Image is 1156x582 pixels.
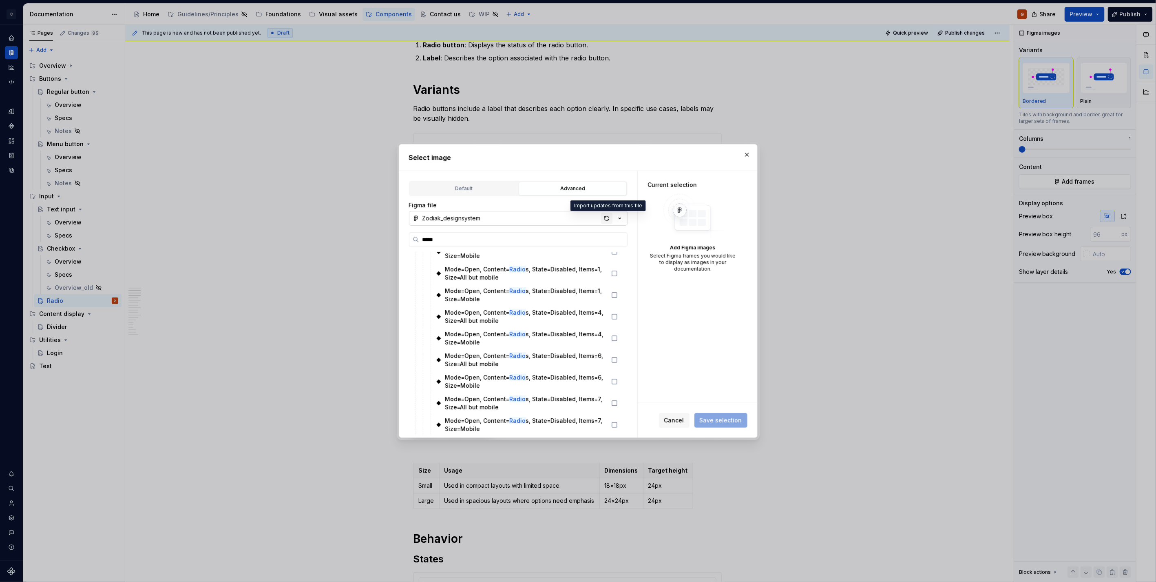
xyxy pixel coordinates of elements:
span: Cancel [664,416,684,424]
div: Mode=Open, Content= s, State=Disabled, Items=7, Size=Mobile [445,417,608,433]
mark: Radio [510,287,526,294]
div: Add Figma images [648,244,738,251]
div: Zodiak_designsystem [422,214,481,222]
div: Advanced [522,184,624,193]
div: Mode=Open, Content= s, State=Disabled, Items=1, Size=Mobile [445,287,608,303]
div: Default [413,184,515,193]
mark: Radio [510,417,526,424]
label: Figma file [409,201,437,209]
div: Mode=Open, Content= s, State=Disabled, Items=6, Size=Mobile [445,373,608,390]
h2: Select image [409,153,747,162]
mark: Radio [510,331,526,338]
button: Cancel [659,413,690,428]
div: Mode=Open, Content= s, State=Disabled, Items=1, Size=All but mobile [445,265,608,282]
div: Import updates from this file [570,200,646,211]
div: Mode=Open, Content= s, State=Disabled, Items=6, Size=All but mobile [445,352,608,368]
button: Zodiak_designsystem [409,211,628,226]
mark: Radio [510,395,526,402]
div: Mode=Open, Content= s, State=Disabled, Items=7, Size=All but mobile [445,395,608,411]
mark: Radio [510,309,526,316]
div: Mode=Open, Content= s, State=Disabled, Items=2, Size=Mobile [445,244,608,260]
mark: Radio [510,352,526,359]
mark: Radio [510,266,526,273]
div: Current selection [648,181,738,189]
div: Select Figma frames you would like to display as images in your documentation. [648,253,738,272]
mark: Radio [510,374,526,381]
div: Mode=Open, Content= s, State=Disabled, Items=4, Size=All but mobile [445,309,608,325]
div: Mode=Open, Content= s, State=Disabled, Items=4, Size=Mobile [445,330,608,347]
